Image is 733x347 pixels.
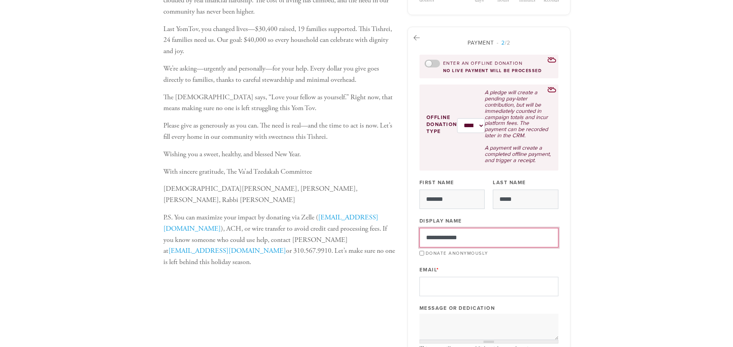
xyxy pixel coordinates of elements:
[497,40,510,46] span: /2
[426,114,457,135] label: Offline donation type
[163,120,395,143] p: Please give as generously as you can. The need is real—and the time to act is now. Let’s fill eve...
[485,145,551,164] p: A payment will create a completed offline payment, and trigger a receipt.
[493,179,526,186] label: Last Name
[419,218,462,224] label: Display Name
[485,90,551,139] p: A pledge will create a pending pay-later contribution, but will be immediately counted in campaig...
[163,166,395,178] p: With sincere gratitude, The Va’ad Tzedakah Committee
[501,40,505,46] span: 2
[163,183,395,206] p: [DEMOGRAPHIC_DATA][PERSON_NAME], [PERSON_NAME], [PERSON_NAME], Rabbi [PERSON_NAME]
[163,149,395,160] p: Wishing you a sweet, healthy, and blessed New Year.
[426,250,488,256] label: Donate Anonymously
[163,212,395,268] p: P.S. You can maximize your impact by donating via Zelle ( ), ACH, or wire transfer to avoid credi...
[437,267,439,273] span: This field is required.
[163,92,395,114] p: The [DEMOGRAPHIC_DATA] says, “Love your fellow as yourself.” Right now, that means making sure no...
[163,24,395,57] p: Last YomTov, you changed lives—$30,400 raised, 19 families supported. This Tishrei, 24 families n...
[419,305,495,312] label: Message or dedication
[163,63,395,86] p: We’re asking—urgently and personally—for your help. Every dollar you give goes directly to famili...
[168,246,286,255] a: [EMAIL_ADDRESS][DOMAIN_NAME]
[443,60,523,67] label: Enter an offline donation
[425,68,553,73] div: no live payment will be processed
[419,39,558,47] div: Payment
[419,179,454,186] label: First Name
[419,266,439,273] label: Email
[163,213,378,233] a: [EMAIL_ADDRESS][DOMAIN_NAME]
